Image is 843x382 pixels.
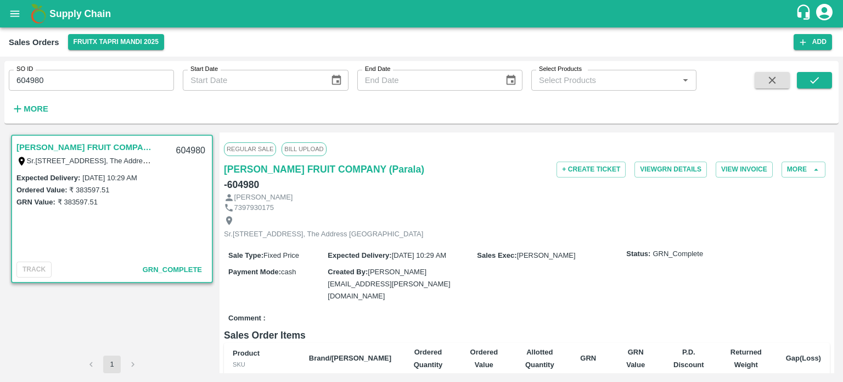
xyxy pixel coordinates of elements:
button: More [782,162,825,178]
label: End Date [365,65,390,74]
b: Gap(Loss) [786,354,821,362]
div: customer-support [795,4,814,24]
b: Returned Weight [730,348,762,368]
p: [PERSON_NAME] [234,192,293,203]
label: Comment : [228,313,266,324]
button: Select DC [68,34,164,50]
b: Supply Chain [49,8,111,19]
b: GRN [580,354,596,362]
b: GRN Value [626,348,645,368]
b: Ordered Value [470,348,498,368]
label: Status: [626,249,650,259]
span: [PERSON_NAME] [517,251,576,259]
input: Enter SO ID [9,70,174,91]
label: Expected Delivery : [328,251,391,259]
label: Payment Mode : [228,268,281,276]
h6: - 604980 [224,177,259,192]
label: Ordered Value: [16,186,67,194]
button: Choose date [501,70,521,91]
h6: Sales Order Items [224,328,830,343]
button: ViewGRN Details [634,162,707,178]
label: Sales Exec : [477,251,516,259]
b: Ordered Quantity [414,348,443,368]
img: logo [27,3,49,25]
button: Open [678,73,693,87]
input: End Date [357,70,496,91]
span: cash [281,268,296,276]
div: account of current user [814,2,834,25]
span: Bill Upload [282,142,326,156]
button: View Invoice [716,162,773,178]
a: [PERSON_NAME] FRUIT COMPANY (Parala) [224,162,424,177]
label: Sale Type : [228,251,263,259]
div: 604980 [170,138,212,164]
a: Supply Chain [49,6,795,21]
label: ₹ 383597.51 [58,198,98,206]
button: Add [794,34,832,50]
button: page 1 [103,356,121,373]
p: 7397930175 [234,203,274,213]
nav: pagination navigation [81,356,143,373]
label: Start Date [190,65,218,74]
b: Product [233,349,260,357]
b: Allotted Quantity [525,348,554,368]
span: [PERSON_NAME][EMAIL_ADDRESS][PERSON_NAME][DOMAIN_NAME] [328,268,450,301]
label: Expected Delivery : [16,174,80,182]
button: + Create Ticket [557,162,626,178]
button: open drawer [2,1,27,26]
a: [PERSON_NAME] FRUIT COMPANY (Parala) [16,140,154,154]
label: [DATE] 10:29 AM [82,174,137,182]
button: Choose date [326,70,347,91]
div: SKU [233,359,291,369]
button: More [9,99,51,118]
b: P.D. Discount [673,348,704,368]
strong: More [24,104,48,113]
label: SO ID [16,65,33,74]
div: Sales Orders [9,35,59,49]
b: Brand/[PERSON_NAME] [309,354,391,362]
label: ₹ 383597.51 [69,186,109,194]
span: [DATE] 10:29 AM [392,251,446,259]
span: Fixed Price [263,251,299,259]
label: Select Products [539,65,582,74]
input: Start Date [183,70,322,91]
p: Sr.[STREET_ADDRESS], The Address [GEOGRAPHIC_DATA] [224,229,423,240]
span: Regular Sale [224,142,276,156]
label: GRN Value: [16,198,55,206]
input: Select Products [535,73,675,87]
label: Created By : [328,268,368,276]
label: Sr.[STREET_ADDRESS], The Address [GEOGRAPHIC_DATA] [27,156,226,165]
span: GRN_Complete [653,249,703,259]
span: GRN_Complete [143,265,202,274]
